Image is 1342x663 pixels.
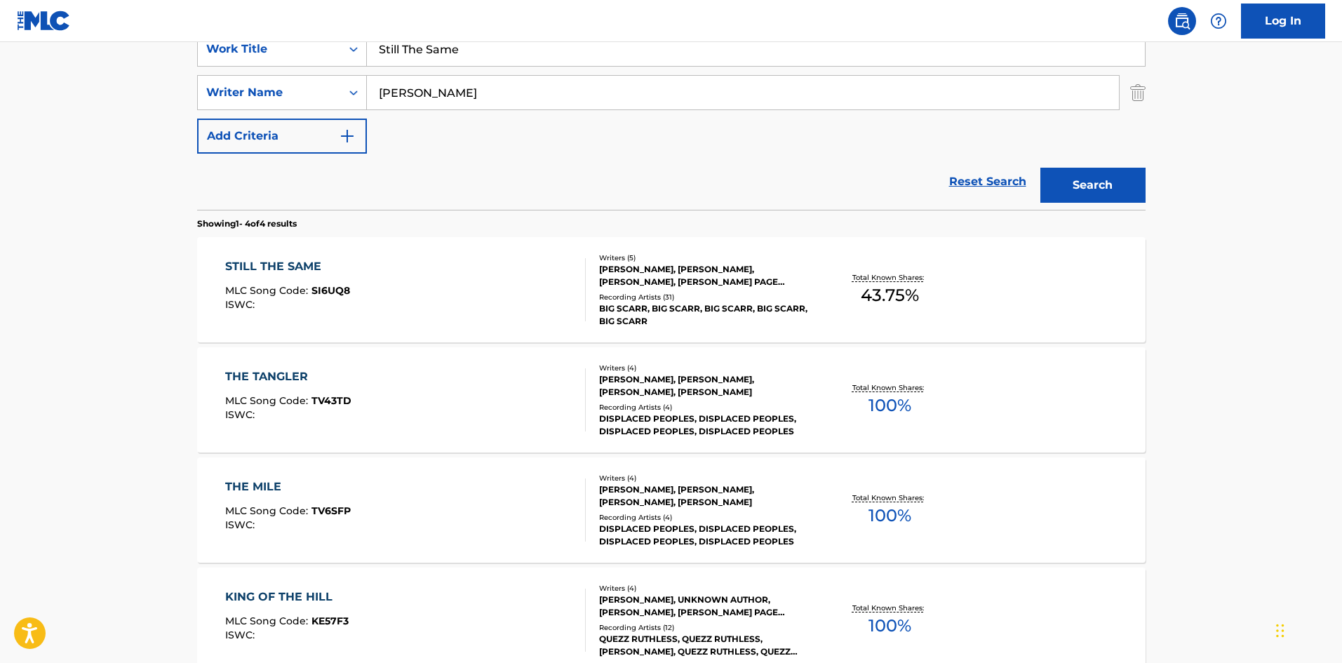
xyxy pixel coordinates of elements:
a: Public Search [1168,7,1196,35]
p: Total Known Shares: [852,382,927,393]
div: BIG SCARR, BIG SCARR, BIG SCARR, BIG SCARR, BIG SCARR [599,302,811,328]
span: TV43TD [311,394,351,407]
form: Search Form [197,32,1146,210]
span: TV6SFP [311,504,351,517]
button: Search [1040,168,1146,203]
span: 43.75 % [861,283,919,308]
div: Writers ( 4 ) [599,473,811,483]
a: THE MILEMLC Song Code:TV6SFPISWC:Writers (4)[PERSON_NAME], [PERSON_NAME], [PERSON_NAME], [PERSON_... [197,457,1146,563]
img: search [1174,13,1190,29]
button: Add Criteria [197,119,367,154]
span: 100 % [868,613,911,638]
span: MLC Song Code : [225,504,311,517]
img: help [1210,13,1227,29]
div: DISPLACED PEOPLES, DISPLACED PEOPLES, DISPLACED PEOPLES, DISPLACED PEOPLES [599,523,811,548]
a: STILL THE SAMEMLC Song Code:SI6UQ8ISWC:Writers (5)[PERSON_NAME], [PERSON_NAME], [PERSON_NAME], [P... [197,237,1146,342]
span: ISWC : [225,629,258,641]
span: MLC Song Code : [225,615,311,627]
div: [PERSON_NAME], UNKNOWN AUTHOR, [PERSON_NAME], [PERSON_NAME] PAGE [PERSON_NAME] [599,594,811,619]
span: 100 % [868,393,911,418]
div: Drag [1276,610,1284,652]
div: [PERSON_NAME], [PERSON_NAME], [PERSON_NAME], [PERSON_NAME] PAGE [PERSON_NAME], [PERSON_NAME] [599,263,811,288]
img: Delete Criterion [1130,75,1146,110]
div: THE MILE [225,478,351,495]
div: Work Title [206,41,333,58]
div: Recording Artists ( 12 ) [599,622,811,633]
iframe: Chat Widget [1272,596,1342,663]
div: QUEZZ RUTHLESS, QUEZZ RUTHLESS, [PERSON_NAME], QUEZZ RUTHLESS, QUEZZ RUTHLESS [599,633,811,658]
div: Recording Artists ( 4 ) [599,512,811,523]
p: Showing 1 - 4 of 4 results [197,217,297,230]
div: Writers ( 5 ) [599,253,811,263]
a: THE TANGLERMLC Song Code:TV43TDISWC:Writers (4)[PERSON_NAME], [PERSON_NAME], [PERSON_NAME], [PERS... [197,347,1146,453]
div: Recording Artists ( 31 ) [599,292,811,302]
div: Writers ( 4 ) [599,583,811,594]
p: Total Known Shares: [852,272,927,283]
img: MLC Logo [17,11,71,31]
div: Writers ( 4 ) [599,363,811,373]
span: MLC Song Code : [225,394,311,407]
p: Total Known Shares: [852,603,927,613]
img: 9d2ae6d4665cec9f34b9.svg [339,128,356,145]
span: SI6UQ8 [311,284,350,297]
span: ISWC : [225,518,258,531]
div: Help [1205,7,1233,35]
span: MLC Song Code : [225,284,311,297]
span: KE57F3 [311,615,349,627]
span: ISWC : [225,298,258,311]
div: KING OF THE HILL [225,589,349,605]
span: 100 % [868,503,911,528]
a: Reset Search [942,166,1033,197]
div: THE TANGLER [225,368,351,385]
div: DISPLACED PEOPLES, DISPLACED PEOPLES, DISPLACED PEOPLES, DISPLACED PEOPLES [599,413,811,438]
div: STILL THE SAME [225,258,350,275]
a: Log In [1241,4,1325,39]
span: ISWC : [225,408,258,421]
div: Recording Artists ( 4 ) [599,402,811,413]
div: [PERSON_NAME], [PERSON_NAME], [PERSON_NAME], [PERSON_NAME] [599,373,811,399]
div: [PERSON_NAME], [PERSON_NAME], [PERSON_NAME], [PERSON_NAME] [599,483,811,509]
div: Writer Name [206,84,333,101]
p: Total Known Shares: [852,493,927,503]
